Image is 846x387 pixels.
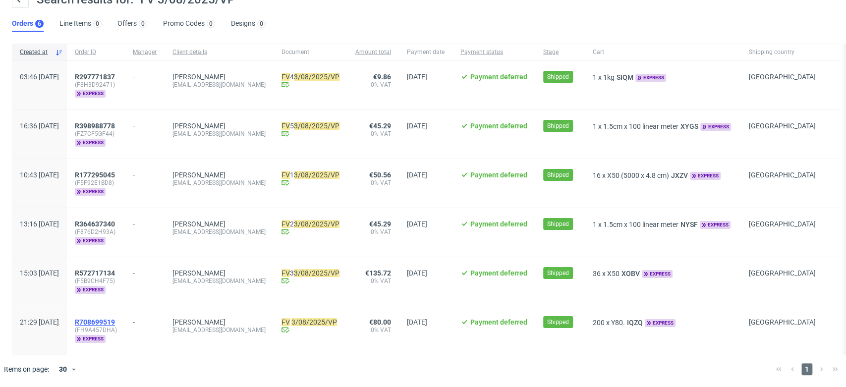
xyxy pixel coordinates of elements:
div: - [133,314,157,326]
div: x [593,269,733,278]
span: 0% VAT [355,179,391,187]
span: 200 [593,319,605,327]
span: Created at [20,48,51,56]
a: [PERSON_NAME] [172,122,226,130]
span: express [75,335,106,343]
span: €45.29 [369,220,391,228]
span: X50 (5000 x 4.8 cm) [607,171,669,179]
span: 0% VAT [355,277,391,285]
span: (F876D2H93A) [75,228,117,236]
span: 0% VAT [355,130,391,138]
div: [EMAIL_ADDRESS][DOMAIN_NAME] [172,130,266,138]
span: Document [282,48,339,56]
a: Designs0 [231,16,266,32]
span: [DATE] [407,220,427,228]
a: FV53/08/2025/VP [282,122,339,130]
span: [DATE] [407,318,427,326]
span: Amount total [355,48,391,56]
span: Y80. [611,319,625,327]
span: [DATE] [407,122,427,130]
span: SIQM [615,73,635,81]
a: FV 3/08/2025/VP [282,318,339,326]
a: R297771837 [75,73,117,81]
span: Payment deferred [470,269,527,277]
span: R572717134 [75,269,115,277]
span: 0% VAT [355,81,391,89]
span: express [700,123,731,131]
a: Line Items0 [59,16,102,32]
div: x [593,171,733,180]
span: Order ID [75,48,117,56]
span: Manager [133,48,157,56]
div: [EMAIL_ADDRESS][DOMAIN_NAME] [172,179,266,187]
span: express [75,286,106,294]
span: (F5B9CH4F75) [75,277,117,285]
div: x [593,318,733,327]
a: R572717134 [75,269,117,277]
div: [EMAIL_ADDRESS][DOMAIN_NAME] [172,326,266,334]
a: [PERSON_NAME] [172,318,226,326]
span: express [700,221,731,229]
span: 10:43 [DATE] [20,171,59,179]
span: 1 [593,221,597,228]
div: - [133,216,157,228]
span: 13:16 [DATE] [20,220,59,228]
span: [DATE] [407,269,427,277]
div: 0 [209,20,213,27]
a: JXZV [669,171,690,179]
span: express [75,90,106,98]
span: [GEOGRAPHIC_DATA] [749,318,816,326]
span: XOBV [620,270,642,277]
div: [EMAIL_ADDRESS][DOMAIN_NAME] [172,277,266,285]
span: 03:46 [DATE] [20,73,59,81]
a: [PERSON_NAME] [172,269,226,277]
span: Shipped [547,220,569,228]
a: IQZQ [625,319,645,327]
span: Payment date [407,48,445,56]
a: FV33/08/2025/VP [282,269,339,277]
span: €135.72 [365,269,391,277]
mark: 3/08/2025/VP [294,122,339,130]
mark: FV [282,73,290,81]
span: €80.00 [369,318,391,326]
span: Cart [593,48,733,56]
span: R708699519 [75,318,115,326]
div: - [133,167,157,179]
span: 16 [593,171,601,179]
a: NYSF [678,221,700,228]
span: express [75,139,106,147]
span: R177295045 [75,171,115,179]
span: [DATE] [407,73,427,81]
span: Payment status [460,48,527,56]
span: (F5F92E1BD8) [75,179,117,187]
span: R297771837 [75,73,115,81]
a: XYGS [678,122,700,130]
div: x [593,220,733,229]
div: x [593,73,733,82]
div: - [133,69,157,81]
a: [PERSON_NAME] [172,171,226,179]
span: [GEOGRAPHIC_DATA] [749,220,816,228]
span: (F8H3D92471) [75,81,117,89]
span: Payment deferred [470,220,527,228]
span: Shipping country [749,48,816,56]
div: 30 [53,362,71,376]
span: Shipped [547,170,569,179]
mark: 3/08/2025/VP [294,269,339,277]
a: R708699519 [75,318,117,326]
span: 1kg [603,73,615,81]
div: 0 [260,20,263,27]
span: R398988778 [75,122,115,130]
mark: 3/08/2025/VP [291,318,337,326]
mark: 3/08/2025/VP [294,73,339,81]
span: express [690,172,721,180]
span: 1.5cm x 100 linear meter [603,221,678,228]
span: 16:36 [DATE] [20,122,59,130]
span: Payment deferred [470,171,527,179]
span: Payment deferred [470,73,527,81]
span: R364637340 [75,220,115,228]
mark: FV [282,122,290,130]
span: Payment deferred [470,122,527,130]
